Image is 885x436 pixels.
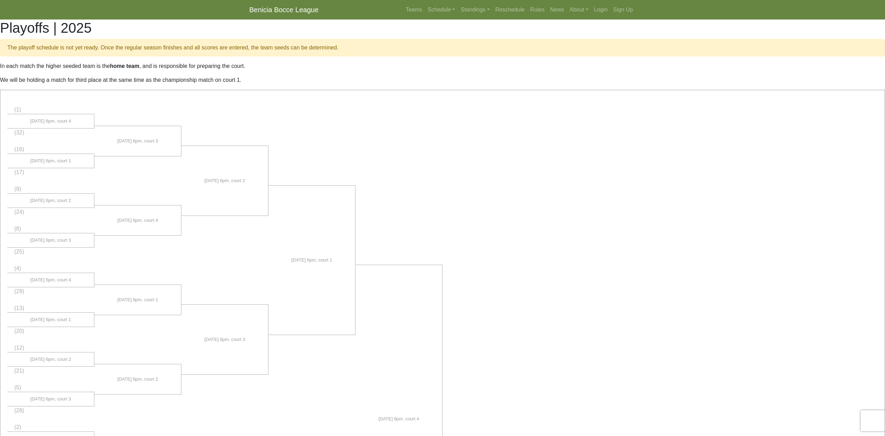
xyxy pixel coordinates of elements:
[610,3,636,17] a: Sign Up
[30,277,71,283] span: [DATE] 6pm, court 4
[425,3,458,17] a: Schedule
[117,296,158,303] span: [DATE] 6pm, court 1
[493,3,528,17] a: Reschedule
[14,146,24,152] span: (16)
[291,257,332,264] span: [DATE] 6pm, court 1
[14,288,24,294] span: (29)
[458,3,492,17] a: Standings
[14,265,21,271] span: (4)
[14,130,24,135] span: (32)
[30,237,71,244] span: [DATE] 6pm, court 3
[527,3,547,17] a: Rules
[14,226,21,232] span: (8)
[403,3,425,17] a: Teams
[110,63,139,69] strong: home team
[30,118,71,125] span: [DATE] 6pm, court 4
[30,157,71,164] span: [DATE] 6pm, court 1
[204,177,245,184] span: [DATE] 6pm, court 2
[547,3,567,17] a: News
[14,407,24,413] span: (28)
[30,316,71,323] span: [DATE] 6pm, court 1
[14,169,24,175] span: (17)
[117,376,158,383] span: [DATE] 6pm, court 2
[14,249,24,255] span: (25)
[249,3,319,17] a: Benicia Bocce League
[14,186,21,192] span: (9)
[117,138,158,145] span: [DATE] 6pm, court 3
[14,209,24,215] span: (24)
[14,368,24,374] span: (21)
[204,336,245,343] span: [DATE] 6pm, court 3
[30,356,71,363] span: [DATE] 6pm, court 2
[591,3,610,17] a: Login
[14,384,21,390] span: (5)
[567,3,591,17] a: About
[14,328,24,334] span: (20)
[14,107,21,112] span: (1)
[30,197,71,204] span: [DATE] 6pm, court 2
[378,415,419,422] span: [DATE] 6pm, court 4
[14,345,24,351] span: (12)
[14,305,24,311] span: (13)
[14,424,21,430] span: (2)
[117,217,158,224] span: [DATE] 6pm, court 4
[30,396,71,403] span: [DATE] 6pm, court 3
